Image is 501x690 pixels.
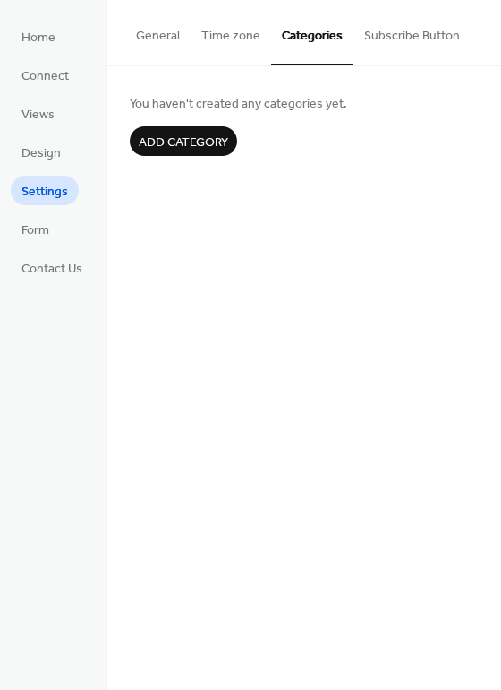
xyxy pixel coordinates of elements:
[139,134,228,152] span: Add category
[11,60,80,90] a: Connect
[11,253,93,282] a: Contact Us
[21,221,49,240] span: Form
[130,126,237,156] button: Add category
[21,183,68,202] span: Settings
[11,22,66,51] a: Home
[11,137,72,167] a: Design
[21,144,61,163] span: Design
[130,95,479,114] span: You haven't created any categories yet.
[21,260,82,279] span: Contact Us
[21,29,55,47] span: Home
[11,99,65,128] a: Views
[21,67,69,86] span: Connect
[11,214,60,244] a: Form
[11,176,79,205] a: Settings
[21,106,55,125] span: Views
